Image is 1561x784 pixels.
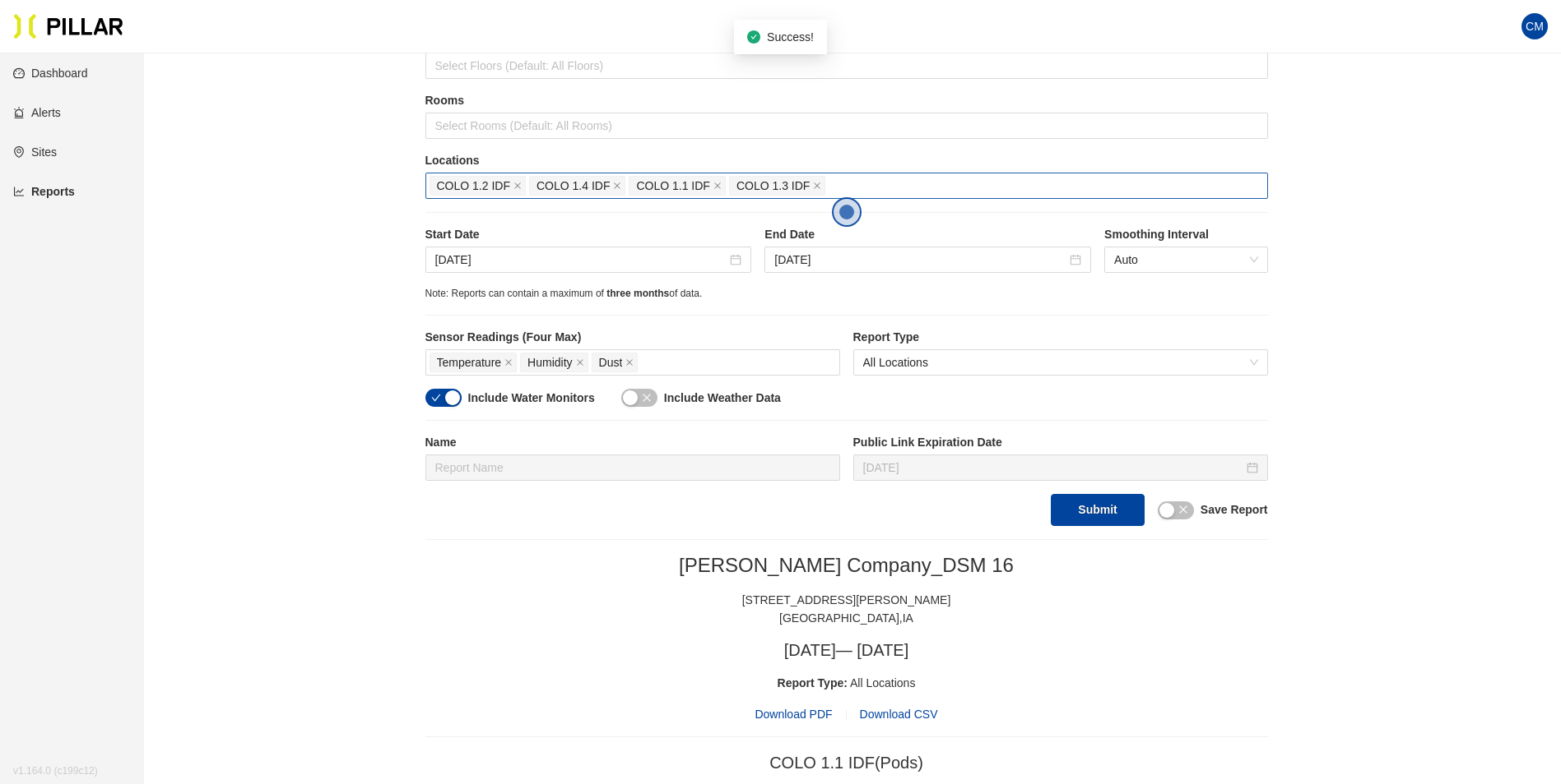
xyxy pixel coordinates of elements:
[606,288,669,299] span: three months
[1051,494,1144,526] button: Submit
[425,434,840,451] label: Name
[747,30,760,44] span: check-circle
[813,182,821,191] span: close
[713,182,722,191] span: close
[527,353,572,371] span: Humidity
[425,286,1268,302] div: Note: Reports can contain a maximum of of data.
[1201,501,1268,519] label: Save Report
[425,152,1268,169] label: Locations
[425,609,1268,627] div: [GEOGRAPHIC_DATA] , IA
[425,591,1268,609] div: [STREET_ADDRESS][PERSON_NAME]
[13,13,123,39] img: Pillar Technologies
[832,197,862,227] button: Open the dialog
[437,353,502,371] span: Temperature
[863,350,1258,375] span: All Locations
[767,30,814,44] span: Success!
[736,177,810,195] span: COLO 1.3 IDF
[664,390,781,407] label: Include Weather Data
[778,676,848,689] span: Report Type:
[504,358,513,368] span: close
[1104,226,1267,243] label: Smoothing Interval
[774,251,1066,269] input: Sep 22, 2025
[431,393,441,403] span: check
[1114,247,1257,272] span: Auto
[435,251,727,269] input: Sep 21, 2025
[625,358,634,368] span: close
[860,708,938,721] span: Download CSV
[764,226,1091,243] label: End Date
[599,353,623,371] span: Dust
[755,705,832,723] span: Download PDF
[769,750,923,776] div: COLO 1.1 IDF (Pods)
[13,67,88,80] a: dashboardDashboard
[425,92,1268,109] label: Rooms
[425,640,1268,661] h3: [DATE] — [DATE]
[425,454,840,481] input: Report Name
[437,177,510,195] span: COLO 1.2 IDF
[613,182,621,191] span: close
[468,390,595,407] label: Include Water Monitors
[425,329,840,346] label: Sensor Readings (Four Max)
[13,185,75,198] a: line-chartReports
[1526,13,1544,39] span: CM
[537,177,610,195] span: COLO 1.4 IDF
[642,393,652,403] span: close
[853,329,1268,346] label: Report Type
[425,674,1268,692] div: All Locations
[425,553,1268,578] h2: [PERSON_NAME] Company_DSM 16
[13,145,57,159] a: environmentSites
[863,459,1243,477] input: Oct 7, 2025
[576,358,584,368] span: close
[636,177,709,195] span: COLO 1.1 IDF
[13,106,61,119] a: alertAlerts
[425,226,752,243] label: Start Date
[1178,505,1188,514] span: close
[853,434,1268,451] label: Public Link Expiration Date
[513,182,522,191] span: close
